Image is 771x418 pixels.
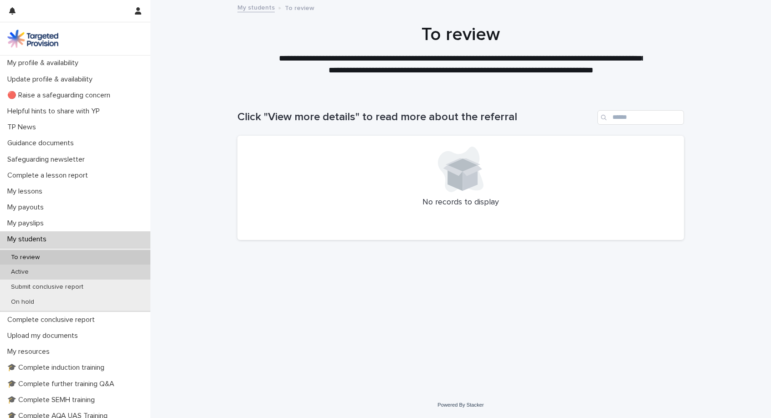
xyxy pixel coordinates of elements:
[4,396,102,404] p: 🎓 Complete SEMH training
[4,316,102,324] p: Complete conclusive report
[4,203,51,212] p: My payouts
[4,59,86,67] p: My profile & availability
[237,24,684,46] h1: To review
[285,2,314,12] p: To review
[4,107,107,116] p: Helpful hints to share with YP
[597,110,684,125] input: Search
[4,347,57,356] p: My resources
[4,187,50,196] p: My lessons
[237,111,594,124] h1: Click "View more details" to read more about the referral
[4,254,47,261] p: To review
[4,219,51,228] p: My payslips
[4,363,112,372] p: 🎓 Complete induction training
[4,298,41,306] p: On hold
[4,331,85,340] p: Upload my documents
[4,75,100,84] p: Update profile & availability
[4,380,122,388] p: 🎓 Complete further training Q&A
[4,235,54,244] p: My students
[248,198,673,208] p: No records to display
[237,2,275,12] a: My students
[437,402,483,408] a: Powered By Stacker
[4,155,92,164] p: Safeguarding newsletter
[4,91,118,100] p: 🔴 Raise a safeguarding concern
[4,171,95,180] p: Complete a lesson report
[4,139,81,148] p: Guidance documents
[7,30,58,48] img: M5nRWzHhSzIhMunXDL62
[4,268,36,276] p: Active
[4,123,43,132] p: TP News
[4,283,91,291] p: Submit conclusive report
